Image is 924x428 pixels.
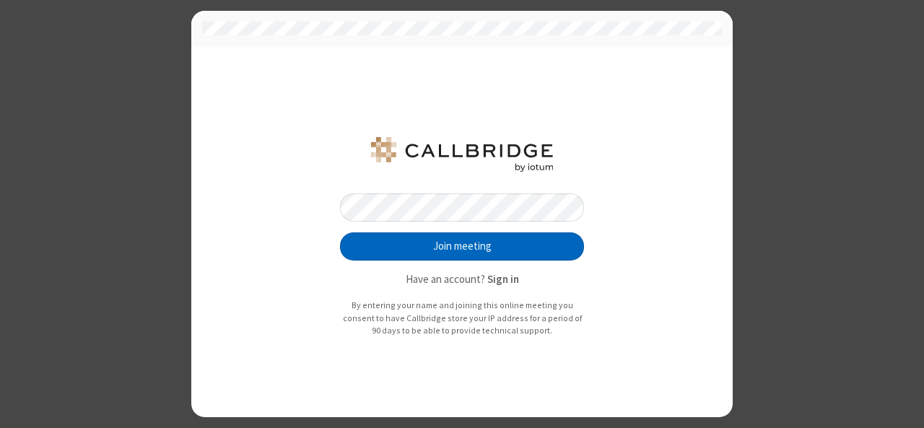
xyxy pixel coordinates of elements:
[340,232,584,261] button: Join meeting
[487,272,519,286] strong: Sign in
[340,299,584,337] p: By entering your name and joining this online meeting you consent to have Callbridge store your I...
[487,271,519,288] button: Sign in
[340,271,584,288] p: Have an account?
[368,137,556,172] img: iotum.​ucaas.​tech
